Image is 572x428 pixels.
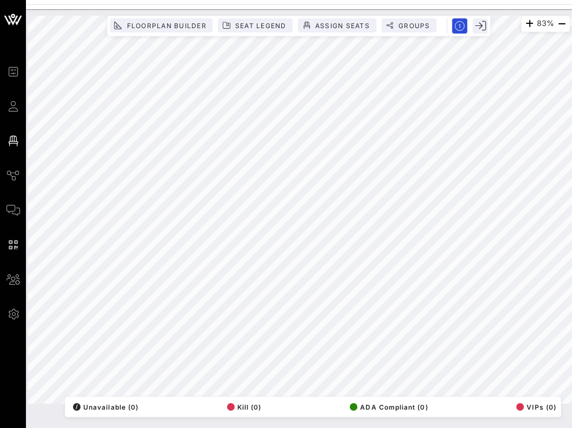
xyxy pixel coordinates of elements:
span: Groups [398,22,430,30]
button: /Unavailable (0) [70,399,138,414]
button: Kill (0) [224,399,262,414]
button: ADA Compliant (0) [347,399,428,414]
button: VIPs (0) [513,399,556,414]
span: Unavailable (0) [73,403,138,411]
div: 83% [521,16,570,32]
button: Seat Legend [218,18,293,32]
span: Assign Seats [315,22,370,30]
div: / [73,403,81,411]
button: Floorplan Builder [110,18,212,32]
span: Kill (0) [227,403,262,411]
span: Floorplan Builder [126,22,206,30]
button: Assign Seats [298,18,376,32]
button: Groups [382,18,437,32]
span: VIPs (0) [516,403,556,411]
span: Seat Legend [235,22,287,30]
span: ADA Compliant (0) [350,403,428,411]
